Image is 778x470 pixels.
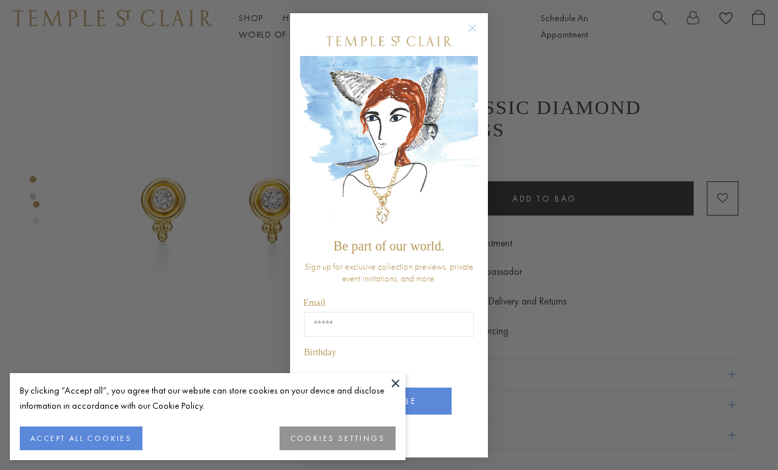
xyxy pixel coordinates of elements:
[334,239,444,253] span: Be part of our world.
[471,26,487,43] button: Close dialog
[20,426,142,450] button: ACCEPT ALL COOKIES
[326,36,452,46] img: Temple St. Clair
[304,312,474,337] input: Email
[304,347,336,357] span: Birthday
[280,426,396,450] button: COOKIES SETTINGS
[303,298,325,308] span: Email
[20,383,396,413] div: By clicking “Accept all”, you agree that our website can store cookies on your device and disclos...
[300,56,478,232] img: c4a9eb12-d91a-4d4a-8ee0-386386f4f338.jpeg
[305,260,473,284] span: Sign up for exclusive collection previews, private event invitations, and more.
